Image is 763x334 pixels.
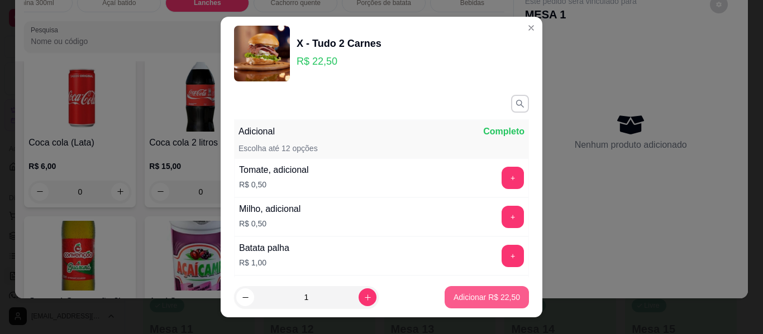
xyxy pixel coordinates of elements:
div: Milho, adicional [239,202,301,216]
button: Close [522,19,540,37]
p: R$ 22,50 [297,54,381,69]
div: X - Tudo 2 Carnes [297,36,381,51]
div: Batata palha [239,241,289,255]
button: add [502,245,524,267]
p: R$ 0,50 [239,179,309,190]
button: add [502,167,524,189]
p: R$ 1,00 [239,257,289,268]
p: Adicionar R$ 22,50 [454,292,520,303]
button: increase-product-quantity [359,288,376,306]
p: Adicional [239,125,275,138]
div: Tomate, adicional [239,163,309,177]
button: add [502,206,524,228]
button: decrease-product-quantity [236,288,254,306]
p: Completo [483,125,524,138]
p: Escolha até 12 opções [239,143,318,154]
img: product-image [234,26,290,81]
button: Adicionar R$ 22,50 [445,286,529,308]
p: R$ 0,50 [239,218,301,229]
